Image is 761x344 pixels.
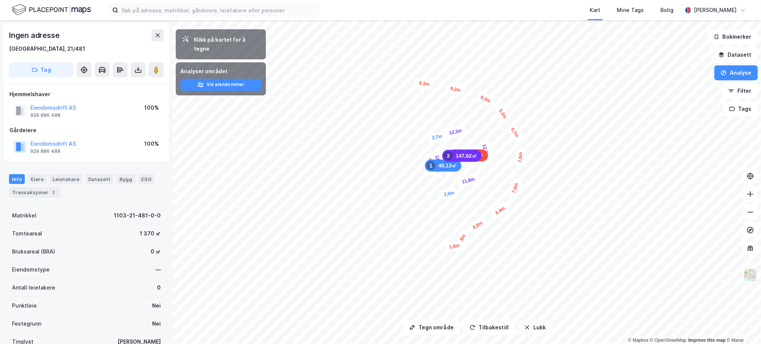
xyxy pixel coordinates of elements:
[118,5,319,16] input: Søk på adresse, matrikkel, gårdeiere, leietakere eller personer
[403,320,460,335] button: Tegn område
[12,265,50,274] div: Eiendomstype
[12,211,36,220] div: Matrikkel
[152,319,161,328] div: Nei
[444,124,468,139] div: Map marker
[140,229,161,238] div: 1 370 ㎡
[9,126,163,135] div: Gårdeiere
[743,268,758,282] img: Z
[467,216,489,235] div: Map marker
[50,189,57,196] div: 2
[442,150,482,162] div: Map marker
[463,320,515,335] button: Tilbakestill
[694,6,737,15] div: [PERSON_NAME]
[489,201,511,220] div: Map marker
[85,174,113,184] div: Datasett
[453,228,471,250] div: Map marker
[9,187,60,198] div: Transaksjoner
[9,174,25,184] div: Info
[9,62,74,77] button: Tag
[712,47,758,62] button: Datasett
[515,148,526,167] div: Map marker
[12,3,91,17] img: logo.f888ab2527a4732fd821a326f86c7f29.svg
[426,161,435,170] div: 1
[439,187,460,201] div: Map marker
[689,338,726,343] a: Improve this map
[12,319,41,328] div: Festegrunn
[144,103,159,112] div: 100%
[30,148,60,154] div: 929 886 488
[114,211,161,220] div: 1103-21-481-0-0
[445,82,466,97] div: Map marker
[425,160,461,172] div: Map marker
[180,79,261,91] button: Vis eiendommer
[493,103,512,125] div: Map marker
[151,247,161,256] div: 0 ㎡
[505,122,525,143] div: Map marker
[156,265,161,274] div: —
[723,308,761,344] div: Kontrollprogram for chat
[661,6,674,15] div: Bolig
[9,44,85,53] div: [GEOGRAPHIC_DATA], 21/481
[518,320,552,335] button: Lukk
[723,101,758,116] button: Tags
[456,173,480,188] div: Map marker
[507,177,523,199] div: Map marker
[427,130,447,144] div: Map marker
[12,301,37,310] div: Punktleie
[707,29,758,44] button: Bokmerker
[30,112,60,118] div: 929 886 488
[475,90,497,108] div: Map marker
[194,35,260,53] div: Klikk på kartet for å tegne
[723,308,761,344] iframe: Chat Widget
[116,174,135,184] div: Bygg
[444,240,465,253] div: Map marker
[50,174,82,184] div: Leietakere
[28,174,47,184] div: Eiere
[144,139,159,148] div: 100%
[444,151,453,160] div: 3
[617,6,644,15] div: Mine Tags
[714,65,758,80] button: Analyse
[157,283,161,292] div: 0
[152,301,161,310] div: Nei
[9,29,61,41] div: Ingen adresse
[414,77,435,90] div: Map marker
[12,229,42,238] div: Tomteareal
[628,338,649,343] a: Mapbox
[590,6,601,15] div: Kart
[650,338,687,343] a: OpenStreetMap
[9,90,163,99] div: Hjemmelshaver
[449,149,488,161] div: Map marker
[180,67,261,76] div: Analyser området
[12,283,55,292] div: Antall leietakere
[138,174,154,184] div: ESG
[12,247,55,256] div: Bruksareal (BRA)
[722,83,758,98] button: Filter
